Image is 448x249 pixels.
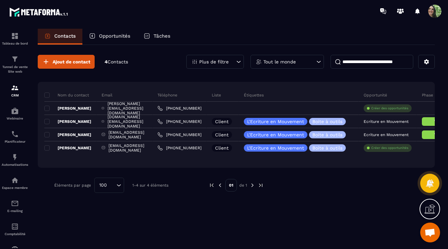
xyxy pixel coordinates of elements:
[239,183,247,188] p: de 1
[364,92,387,98] p: Opportunité
[44,145,91,151] p: [PERSON_NAME]
[11,199,19,207] img: email
[157,92,177,98] p: Téléphone
[132,183,168,188] p: 1-4 sur 4 éléments
[11,130,19,138] img: scheduler
[11,107,19,115] img: automations
[2,171,28,195] a: automationsautomationsEspace membre
[258,182,264,188] img: next
[94,178,124,193] div: Search for option
[2,79,28,102] a: formationformationCRM
[364,132,409,137] p: Ecriture en Mouvement
[105,59,128,65] p: 4
[137,29,177,45] a: Tâches
[371,146,408,150] p: Créer des opportunités
[157,145,202,151] a: [PHONE_NUMBER]
[2,102,28,125] a: automationsautomationsWebinaire
[54,183,91,188] p: Éléments par page
[157,119,202,124] a: [PHONE_NUMBER]
[2,42,28,45] p: Tableau de bord
[157,132,202,137] a: [PHONE_NUMBER]
[225,179,237,192] p: 01
[215,119,229,124] p: Client
[312,119,342,124] p: Boite à outils
[54,33,76,39] p: Contacts
[99,33,130,39] p: Opportunités
[312,146,342,150] p: Boite à outils
[364,119,409,124] p: Ecriture en Mouvement
[11,176,19,184] img: automations
[2,186,28,190] p: Espace membre
[212,92,221,98] p: Liste
[2,125,28,148] a: schedulerschedulerPlanificateur
[44,92,89,98] p: Nom du contact
[434,119,443,124] span: Win
[109,182,115,189] input: Search for option
[2,148,28,171] a: automationsautomationsAutomatisations
[2,93,28,97] p: CRM
[244,92,264,98] p: Étiquettes
[2,209,28,213] p: E-mailing
[44,106,91,111] p: [PERSON_NAME]
[249,182,255,188] img: next
[247,132,304,137] p: L'Ecriture en Mouvement
[2,195,28,218] a: emailemailE-mailing
[371,106,408,111] p: Créer des opportunités
[11,84,19,92] img: formation
[2,27,28,50] a: formationformationTableau de bord
[2,140,28,143] p: Planificateur
[420,223,440,242] div: Ouvrir le chat
[2,218,28,241] a: accountantaccountantComptabilité
[422,92,433,98] p: Phase
[11,153,19,161] img: automations
[209,182,215,188] img: prev
[157,106,202,111] a: [PHONE_NUMBER]
[2,65,28,74] p: Tunnel de vente Site web
[312,132,342,137] p: Boite à outils
[247,119,304,124] p: L'Ecriture en Mouvement
[82,29,137,45] a: Opportunités
[2,232,28,236] p: Comptabilité
[9,6,69,18] img: logo
[434,132,443,137] span: Win
[215,146,229,150] p: Client
[247,146,304,150] p: L'Ecriture en Mouvement
[199,59,229,64] p: Plus de filtre
[44,119,91,124] p: [PERSON_NAME]
[215,132,229,137] p: Client
[154,33,170,39] p: Tâches
[2,163,28,166] p: Automatisations
[217,182,223,188] img: prev
[38,29,82,45] a: Contacts
[11,223,19,231] img: accountant
[44,132,91,137] p: [PERSON_NAME]
[38,55,95,69] button: Ajout de contact
[11,55,19,63] img: formation
[2,50,28,79] a: formationformationTunnel de vente Site web
[97,182,109,189] span: 100
[108,59,128,64] span: Contacts
[53,58,90,65] span: Ajout de contact
[102,92,112,98] p: Email
[263,59,296,64] p: Tout le monde
[2,117,28,120] p: Webinaire
[11,32,19,40] img: formation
